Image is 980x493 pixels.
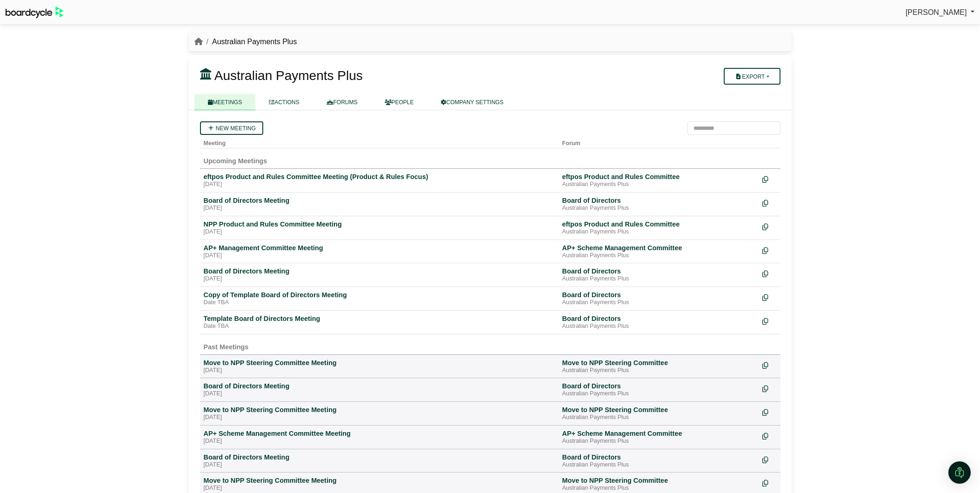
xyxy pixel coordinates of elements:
div: Australian Payments Plus [562,205,755,212]
div: Move to NPP Steering Committee Meeting [204,359,555,367]
div: NPP Product and Rules Committee Meeting [204,220,555,228]
div: Board of Directors Meeting [204,267,555,275]
a: eftpos Product and Rules Committee Meeting (Product & Rules Focus) [DATE] [204,173,555,188]
div: Make a copy [762,476,777,489]
div: Date TBA [204,299,555,306]
div: [DATE] [204,275,555,283]
span: Australian Payments Plus [214,68,363,83]
div: Make a copy [762,359,777,371]
div: Board of Directors Meeting [204,382,555,390]
div: Board of Directors Meeting [204,196,555,205]
a: Template Board of Directors Meeting Date TBA [204,314,555,330]
div: Move to NPP Steering Committee [562,476,755,485]
div: [DATE] [204,181,555,188]
div: Australian Payments Plus [562,228,755,236]
a: Board of Directors Meeting [DATE] [204,267,555,283]
div: eftpos Product and Rules Committee [562,220,755,228]
a: Move to NPP Steering Committee Australian Payments Plus [562,406,755,421]
div: Board of Directors [562,196,755,205]
div: eftpos Product and Rules Committee Meeting (Product & Rules Focus) [204,173,555,181]
a: AP+ Management Committee Meeting [DATE] [204,244,555,260]
div: Board of Directors Meeting [204,453,555,461]
a: NPP Product and Rules Committee Meeting [DATE] [204,220,555,236]
a: Move to NPP Steering Committee Australian Payments Plus [562,359,755,374]
a: AP+ Scheme Management Committee Australian Payments Plus [562,244,755,260]
a: MEETINGS [194,94,256,110]
a: Board of Directors Australian Payments Plus [562,291,755,306]
nav: breadcrumb [194,36,297,48]
div: Make a copy [762,267,777,280]
a: Board of Directors Australian Payments Plus [562,267,755,283]
div: Make a copy [762,220,777,233]
div: Make a copy [762,429,777,442]
div: Make a copy [762,173,777,185]
a: Board of Directors Australian Payments Plus [562,196,755,212]
a: Board of Directors Meeting [DATE] [204,453,555,469]
a: Move to NPP Steering Committee Meeting [DATE] [204,476,555,492]
a: [PERSON_NAME] [906,7,974,19]
div: Make a copy [762,382,777,394]
div: [DATE] [204,414,555,421]
div: eftpos Product and Rules Committee [562,173,755,181]
div: [DATE] [204,485,555,492]
div: Australian Payments Plus [562,275,755,283]
span: [PERSON_NAME] [906,8,967,16]
a: Board of Directors Australian Payments Plus [562,382,755,398]
div: Australian Payments Plus [562,438,755,445]
div: AP+ Scheme Management Committee [562,429,755,438]
a: Move to NPP Steering Committee Australian Payments Plus [562,476,755,492]
div: Australian Payments Plus [562,367,755,374]
div: Australian Payments Plus [562,323,755,330]
a: Board of Directors Meeting [DATE] [204,196,555,212]
a: Copy of Template Board of Directors Meeting Date TBA [204,291,555,306]
a: Board of Directors Australian Payments Plus [562,314,755,330]
th: Forum [559,135,759,148]
a: Move to NPP Steering Committee Meeting [DATE] [204,359,555,374]
a: FORUMS [313,94,371,110]
div: Board of Directors [562,314,755,323]
div: [DATE] [204,390,555,398]
div: Template Board of Directors Meeting [204,314,555,323]
div: AP+ Scheme Management Committee [562,244,755,252]
a: COMPANY SETTINGS [427,94,517,110]
div: Board of Directors [562,382,755,390]
div: AP+ Management Committee Meeting [204,244,555,252]
div: Date TBA [204,323,555,330]
div: [DATE] [204,461,555,469]
a: PEOPLE [371,94,427,110]
div: Australian Payments Plus [562,299,755,306]
div: Australian Payments Plus [562,181,755,188]
div: Make a copy [762,291,777,303]
div: Board of Directors [562,291,755,299]
a: Move to NPP Steering Committee Meeting [DATE] [204,406,555,421]
div: Make a copy [762,196,777,209]
div: Australian Payments Plus [562,390,755,398]
div: Australian Payments Plus [562,461,755,469]
div: [DATE] [204,205,555,212]
div: Australian Payments Plus [562,485,755,492]
div: [DATE] [204,228,555,236]
a: New meeting [200,121,263,135]
button: Export [724,68,780,85]
th: Meeting [200,135,559,148]
div: [DATE] [204,438,555,445]
a: Board of Directors Meeting [DATE] [204,382,555,398]
div: Make a copy [762,244,777,256]
a: Board of Directors Australian Payments Plus [562,453,755,469]
a: AP+ Scheme Management Committee Australian Payments Plus [562,429,755,445]
div: Board of Directors [562,267,755,275]
div: Copy of Template Board of Directors Meeting [204,291,555,299]
div: Move to NPP Steering Committee [562,359,755,367]
div: Australian Payments Plus [562,414,755,421]
div: Make a copy [762,453,777,466]
div: [DATE] [204,252,555,260]
img: BoardcycleBlackGreen-aaafeed430059cb809a45853b8cf6d952af9d84e6e89e1f1685b34bfd5cb7d64.svg [6,7,63,18]
div: AP+ Scheme Management Committee Meeting [204,429,555,438]
div: Open Intercom Messenger [948,461,971,484]
li: Australian Payments Plus [203,36,297,48]
div: Move to NPP Steering Committee [562,406,755,414]
a: eftpos Product and Rules Committee Australian Payments Plus [562,220,755,236]
div: Move to NPP Steering Committee Meeting [204,476,555,485]
div: Move to NPP Steering Committee Meeting [204,406,555,414]
a: ACTIONS [255,94,313,110]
